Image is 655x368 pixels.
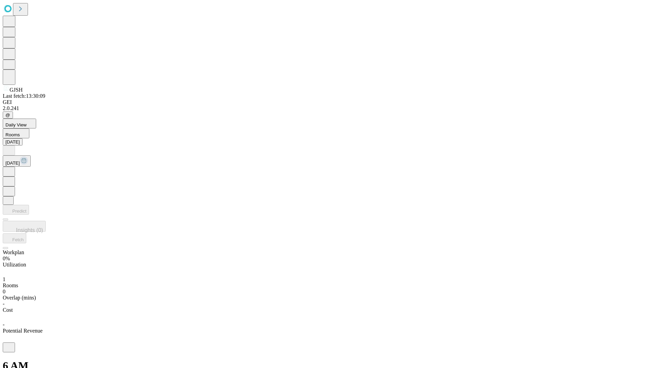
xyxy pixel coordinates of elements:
div: 2.0.241 [3,105,652,111]
span: Last fetch: 13:30:09 [3,93,45,99]
span: Rooms [3,282,18,288]
span: GJSH [10,87,23,93]
button: @ [3,111,13,119]
span: Insights (0) [16,227,43,233]
span: Rooms [5,132,20,137]
div: GEI [3,99,652,105]
span: Cost [3,307,13,313]
span: 0% [3,256,10,261]
button: [DATE] [3,138,23,145]
button: Fetch [3,233,26,243]
span: Overlap (mins) [3,295,36,301]
span: [DATE] [5,160,20,166]
span: Daily View [5,122,27,127]
span: Workplan [3,249,24,255]
span: Potential Revenue [3,328,43,334]
span: 0 [3,289,5,294]
span: Utilization [3,262,26,267]
button: [DATE] [3,155,31,167]
span: - [3,301,4,307]
button: Insights (0) [3,221,46,232]
span: 1 [3,276,5,282]
span: - [3,322,4,327]
button: Daily View [3,119,36,128]
button: Rooms [3,128,29,138]
button: Predict [3,205,29,215]
span: @ [5,112,10,118]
